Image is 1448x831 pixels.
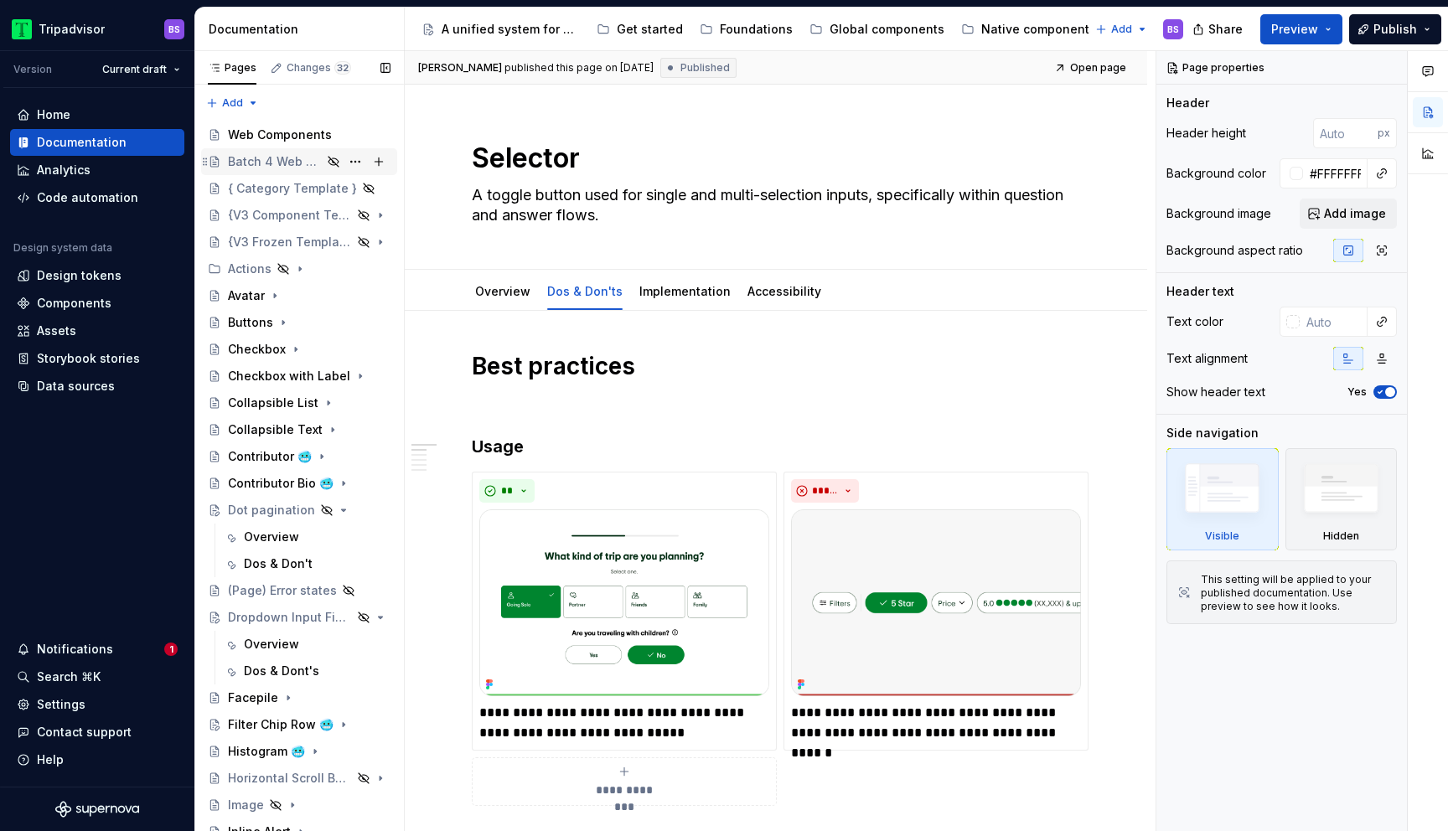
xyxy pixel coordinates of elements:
[547,284,623,298] a: Dos & Don'ts
[13,241,112,255] div: Design system data
[791,509,1081,696] img: 85be88b7-4063-42d3-b0de-30827d6abaab.png
[468,138,1077,178] textarea: Selector
[1166,283,1234,300] div: Header text
[201,175,397,202] a: { Category Template }
[37,641,113,658] div: Notifications
[287,61,351,75] div: Changes
[201,390,397,416] a: Collapsible List
[222,96,243,110] span: Add
[228,180,357,197] div: { Category Template }
[1070,61,1126,75] span: Open page
[37,162,90,178] div: Analytics
[590,16,690,43] a: Get started
[201,282,397,309] a: Avatar
[1049,56,1134,80] a: Open page
[540,273,629,308] div: Dos & Don'ts
[10,184,184,211] a: Code automation
[1184,14,1254,44] button: Share
[201,604,397,631] a: Dropdown Input Field 🥶
[10,262,184,289] a: Design tokens
[1347,385,1367,399] label: Yes
[1166,205,1271,222] div: Background image
[201,255,397,282] div: Actions
[244,529,299,545] div: Overview
[201,497,397,524] a: Dot pagination
[201,577,397,604] a: (Page) Error states
[13,63,52,76] div: Version
[639,284,731,298] a: Implementation
[209,21,397,38] div: Documentation
[228,395,318,411] div: Collapsible List
[1166,313,1223,330] div: Text color
[201,765,397,792] a: Horizontal Scroll Bar Button
[37,668,101,685] div: Search ⌘K
[1166,425,1259,441] div: Side navigation
[228,689,278,706] div: Facepile
[228,797,264,813] div: Image
[479,509,769,696] img: 1ee925e6-377f-43d1-8aec-1bf60db7e2d7.png
[504,61,654,75] div: published this page on [DATE]
[1205,529,1239,543] div: Visible
[37,106,70,123] div: Home
[37,378,115,395] div: Data sources
[1111,23,1132,36] span: Add
[37,724,132,741] div: Contact support
[201,443,397,470] a: Contributor 🥶
[10,663,184,690] button: Search ⌘K
[1323,529,1359,543] div: Hidden
[228,341,286,358] div: Checkbox
[102,63,167,76] span: Current draft
[1300,199,1397,229] button: Add image
[1373,21,1417,38] span: Publish
[10,719,184,746] button: Contact support
[228,502,315,519] div: Dot pagination
[10,317,184,344] a: Assets
[201,711,397,738] a: Filter Chip Row 🥶
[1349,14,1441,44] button: Publish
[228,743,305,760] div: Histogram 🥶
[475,284,530,298] a: Overview
[244,636,299,653] div: Overview
[37,134,127,151] div: Documentation
[12,19,32,39] img: 0ed0e8b8-9446-497d-bad0-376821b19aa5.png
[1166,384,1265,400] div: Show header text
[37,189,138,206] div: Code automation
[228,287,265,304] div: Avatar
[201,202,397,229] a: {V3 Component Template}
[217,550,397,577] a: Dos & Don't
[37,751,64,768] div: Help
[228,448,312,465] div: Contributor 🥶
[228,314,273,331] div: Buttons
[217,631,397,658] a: Overview
[201,336,397,363] a: Checkbox
[741,273,828,308] div: Accessibility
[217,658,397,684] a: Dos & Dont's
[617,21,683,38] div: Get started
[201,470,397,497] a: Contributor Bio 🥶
[1201,573,1386,613] div: This setting will be applied to your published documentation. Use preview to see how it looks.
[1324,205,1386,222] span: Add image
[10,691,184,718] a: Settings
[37,696,85,713] div: Settings
[442,21,580,38] div: A unified system for every journey.
[228,234,352,250] div: {V3 Frozen Template}
[1303,158,1368,188] input: Auto
[201,309,397,336] a: Buttons
[954,16,1103,43] a: Native components
[1166,242,1303,259] div: Background aspect ratio
[1166,95,1209,111] div: Header
[10,636,184,663] button: Notifications1
[228,609,352,626] div: Dropdown Input Field 🥶
[55,801,139,818] svg: Supernova Logo
[1313,118,1378,148] input: Auto
[3,11,191,47] button: TripadvisorBS
[201,363,397,390] a: Checkbox with Label
[10,746,184,773] button: Help
[244,663,319,679] div: Dos & Dont's
[201,738,397,765] a: Histogram 🥶
[228,475,334,492] div: Contributor Bio 🥶
[201,91,264,115] button: Add
[39,21,105,38] div: Tripadvisor
[1285,448,1398,550] div: Hidden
